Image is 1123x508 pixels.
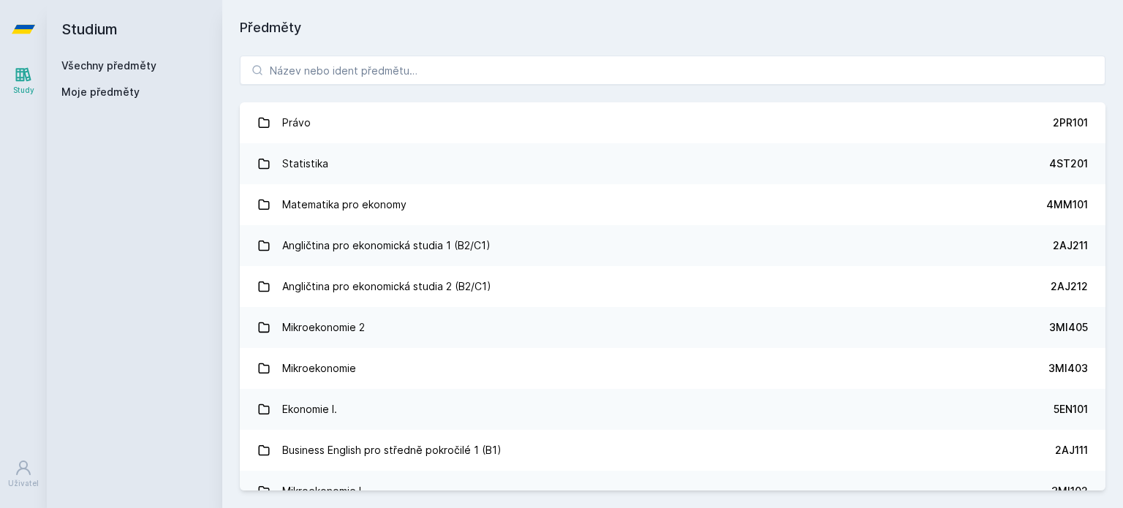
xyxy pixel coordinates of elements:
div: 2AJ111 [1055,443,1088,458]
div: 3MI405 [1049,320,1088,335]
a: Právo 2PR101 [240,102,1105,143]
div: Business English pro středně pokročilé 1 (B1) [282,436,502,465]
a: Mikroekonomie 2 3MI405 [240,307,1105,348]
h1: Předměty [240,18,1105,38]
a: Angličtina pro ekonomická studia 2 (B2/C1) 2AJ212 [240,266,1105,307]
div: Study [13,85,34,96]
div: Uživatel [8,478,39,489]
a: Ekonomie I. 5EN101 [240,389,1105,430]
a: Matematika pro ekonomy 4MM101 [240,184,1105,225]
input: Název nebo ident předmětu… [240,56,1105,85]
div: Právo [282,108,311,137]
div: Mikroekonomie I [282,477,361,506]
a: Statistika 4ST201 [240,143,1105,184]
div: Matematika pro ekonomy [282,190,407,219]
a: Business English pro středně pokročilé 1 (B1) 2AJ111 [240,430,1105,471]
div: Statistika [282,149,328,178]
a: Mikroekonomie 3MI403 [240,348,1105,389]
div: 2AJ212 [1051,279,1088,294]
div: 2AJ211 [1053,238,1088,253]
div: 4ST201 [1049,156,1088,171]
div: 4MM101 [1046,197,1088,212]
div: 2PR101 [1053,115,1088,130]
div: Ekonomie I. [282,395,337,424]
div: 3MI102 [1051,484,1088,498]
div: Mikroekonomie 2 [282,313,365,342]
div: Angličtina pro ekonomická studia 1 (B2/C1) [282,231,491,260]
a: Study [3,58,44,103]
div: Angličtina pro ekonomická studia 2 (B2/C1) [282,272,491,301]
div: 3MI403 [1048,361,1088,376]
a: Uživatel [3,452,44,496]
div: 5EN101 [1054,402,1088,417]
div: Mikroekonomie [282,354,356,383]
span: Moje předměty [61,85,140,99]
a: Angličtina pro ekonomická studia 1 (B2/C1) 2AJ211 [240,225,1105,266]
a: Všechny předměty [61,59,156,72]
